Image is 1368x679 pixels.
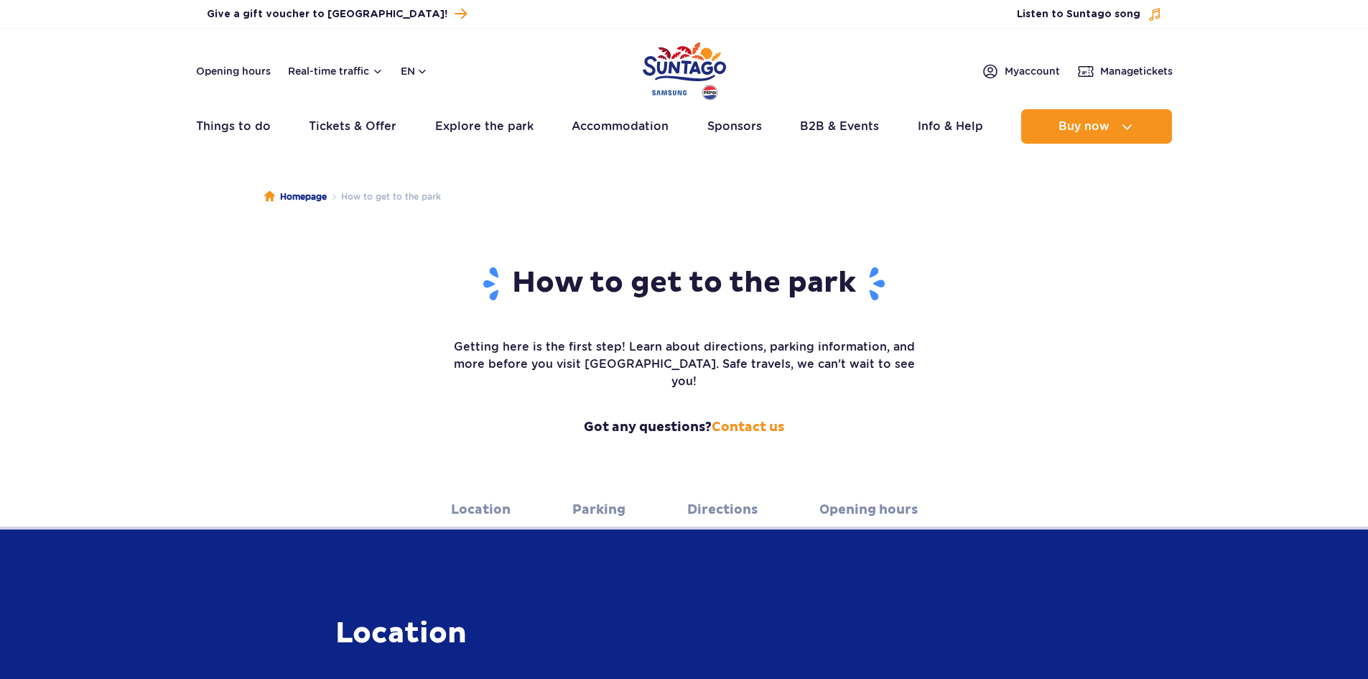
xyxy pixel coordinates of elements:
[451,419,918,436] strong: Got any questions?
[335,616,766,652] h3: Location
[401,64,428,78] button: en
[327,190,441,204] li: How to get to the park
[1005,64,1060,78] span: My account
[1021,109,1172,144] button: Buy now
[707,109,762,144] a: Sponsors
[196,109,271,144] a: Things to do
[288,65,383,77] button: Real-time traffic
[435,109,534,144] a: Explore the park
[712,419,784,435] a: Contact us
[207,4,467,24] a: Give a gift voucher to [GEOGRAPHIC_DATA]!
[687,490,758,530] a: Directions
[1058,120,1109,133] span: Buy now
[1100,64,1173,78] span: Manage tickets
[643,36,726,102] a: Park of Poland
[1017,7,1162,22] button: Listen to Suntago song
[264,190,327,204] a: Homepage
[800,109,879,144] a: B2B & Events
[196,64,271,78] a: Opening hours
[572,490,625,530] a: Parking
[451,490,511,530] a: Location
[451,338,918,390] p: Getting here is the first step! Learn about directions, parking information, and more before you ...
[451,265,918,302] h1: How to get to the park
[309,109,396,144] a: Tickets & Offer
[1017,7,1140,22] span: Listen to Suntago song
[982,63,1060,80] a: Myaccount
[572,109,669,144] a: Accommodation
[918,109,983,144] a: Info & Help
[819,490,918,530] a: Opening hours
[1077,63,1173,80] a: Managetickets
[207,7,447,22] span: Give a gift voucher to [GEOGRAPHIC_DATA]!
